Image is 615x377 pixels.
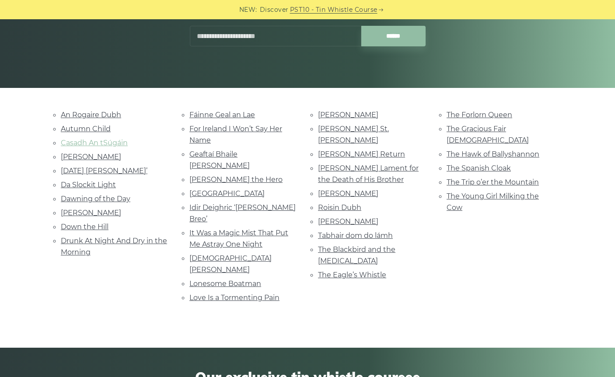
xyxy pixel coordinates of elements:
[61,167,147,175] a: [DATE] [PERSON_NAME]’
[61,181,116,189] a: Da Slockit Light
[318,245,395,265] a: The Blackbird and the [MEDICAL_DATA]
[189,293,280,302] a: Love Is a Tormenting Pain
[61,195,130,203] a: Dawning of the Day
[61,153,121,161] a: [PERSON_NAME]
[189,279,261,288] a: Lonesome Boatman
[189,125,282,144] a: For Ireland I Won’t Say Her Name
[447,125,529,144] a: The Gracious Fair [DEMOGRAPHIC_DATA]
[61,111,121,119] a: An Rogaire Dubh
[61,223,108,231] a: Down the Hill
[239,5,257,15] span: NEW:
[189,229,288,248] a: It Was a Magic Mist That Put Me Astray One Night
[447,164,511,172] a: The Spanish Cloak
[61,209,121,217] a: [PERSON_NAME]
[447,150,539,158] a: The Hawk of Ballyshannon
[189,111,255,119] a: Fáinne Geal an Lae
[447,192,539,212] a: The Young Girl Milking the Cow
[189,189,265,198] a: [GEOGRAPHIC_DATA]
[318,125,389,144] a: [PERSON_NAME] St. [PERSON_NAME]
[318,271,386,279] a: The Eagle’s Whistle
[447,111,512,119] a: The Forlorn Queen
[61,139,128,147] a: Casadh An tSúgáin
[318,231,393,240] a: Tabhair dom do lámh
[61,237,167,256] a: Drunk At Night And Dry in the Morning
[189,254,272,274] a: [DEMOGRAPHIC_DATA] [PERSON_NAME]
[189,150,250,170] a: Geaftaí Bhaile [PERSON_NAME]
[189,203,296,223] a: Idir Deighric ‘[PERSON_NAME] Breo’
[260,5,289,15] span: Discover
[318,217,378,226] a: [PERSON_NAME]
[61,125,111,133] a: Autumn Child
[290,5,377,15] a: PST10 - Tin Whistle Course
[318,203,361,212] a: Roisin Dubh
[318,189,378,198] a: [PERSON_NAME]
[318,150,405,158] a: [PERSON_NAME] Return
[189,175,283,184] a: [PERSON_NAME] the Hero
[318,111,378,119] a: [PERSON_NAME]
[318,164,419,184] a: [PERSON_NAME] Lament for the Death of His Brother
[447,178,539,186] a: The Trip o’er the Mountain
